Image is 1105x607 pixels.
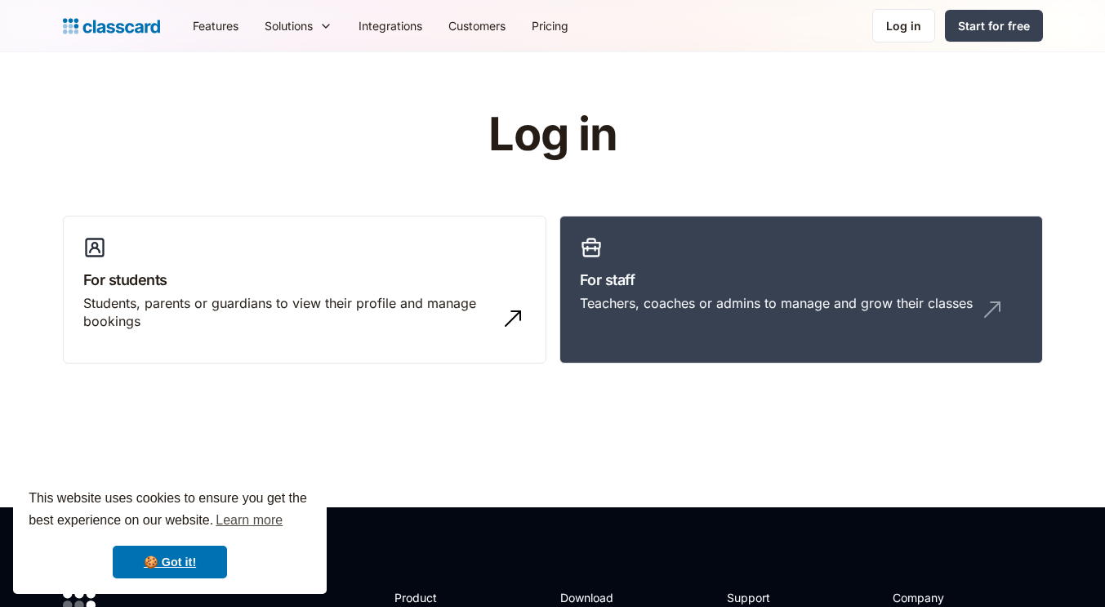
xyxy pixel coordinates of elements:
a: Integrations [345,7,435,44]
h1: Log in [293,109,812,160]
a: Log in [872,9,935,42]
div: Log in [886,17,921,34]
h2: Download [560,589,627,606]
a: For staffTeachers, coaches or admins to manage and grow their classes [559,216,1043,364]
h3: For students [83,269,526,291]
h2: Company [893,589,1001,606]
h3: For staff [580,269,1023,291]
h2: Product [394,589,482,606]
a: Features [180,7,252,44]
a: For studentsStudents, parents or guardians to view their profile and manage bookings [63,216,546,364]
a: learn more about cookies [213,508,285,533]
a: home [63,15,160,38]
div: Solutions [252,7,345,44]
a: Customers [435,7,519,44]
a: dismiss cookie message [113,546,227,578]
span: This website uses cookies to ensure you get the best experience on our website. [29,489,311,533]
a: Start for free [945,10,1043,42]
h2: Support [727,589,793,606]
div: cookieconsent [13,473,327,594]
a: Pricing [519,7,581,44]
div: Students, parents or guardians to view their profile and manage bookings [83,294,493,331]
div: Solutions [265,17,313,34]
div: Start for free [958,17,1030,34]
div: Teachers, coaches or admins to manage and grow their classes [580,294,973,312]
